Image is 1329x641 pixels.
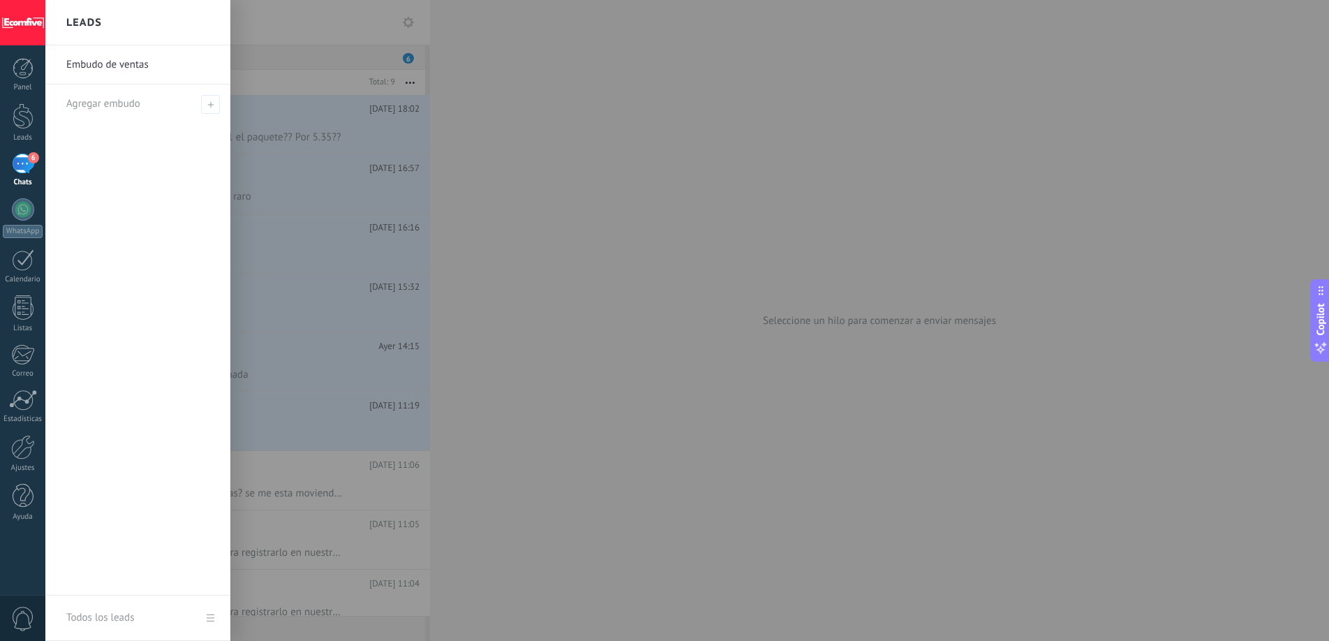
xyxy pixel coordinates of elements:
[3,225,43,238] div: WhatsApp
[3,324,43,333] div: Listas
[66,45,216,84] a: Embudo de ventas
[45,596,230,641] a: Todos los leads
[3,513,43,522] div: Ayuda
[3,178,43,187] div: Chats
[66,97,140,110] span: Agregar embudo
[201,95,220,114] span: Agregar embudo
[1314,304,1328,336] span: Copilot
[3,415,43,424] div: Estadísticas
[66,598,134,638] div: Todos los leads
[3,464,43,473] div: Ajustes
[3,133,43,142] div: Leads
[3,369,43,378] div: Correo
[3,275,43,284] div: Calendario
[28,152,39,163] span: 6
[3,83,43,92] div: Panel
[66,1,102,45] h2: Leads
